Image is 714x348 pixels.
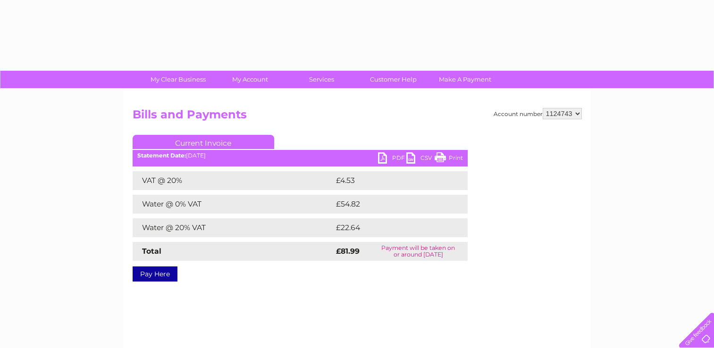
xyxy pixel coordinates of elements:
a: Pay Here [133,266,177,282]
a: My Account [211,71,289,88]
a: Current Invoice [133,135,274,149]
a: Services [283,71,361,88]
a: Make A Payment [426,71,504,88]
td: VAT @ 20% [133,171,334,190]
strong: £81.99 [336,247,360,256]
strong: Total [142,247,161,256]
div: Account number [494,108,582,119]
b: Statement Date: [137,152,186,159]
a: Customer Help [354,71,432,88]
a: CSV [406,152,435,166]
td: £22.64 [334,218,449,237]
td: Payment will be taken on or around [DATE] [369,242,468,261]
td: Water @ 20% VAT [133,218,334,237]
a: PDF [378,152,406,166]
td: Water @ 0% VAT [133,195,334,214]
td: £54.82 [334,195,449,214]
h2: Bills and Payments [133,108,582,126]
a: Print [435,152,463,166]
a: My Clear Business [139,71,217,88]
td: £4.53 [334,171,445,190]
div: [DATE] [133,152,468,159]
